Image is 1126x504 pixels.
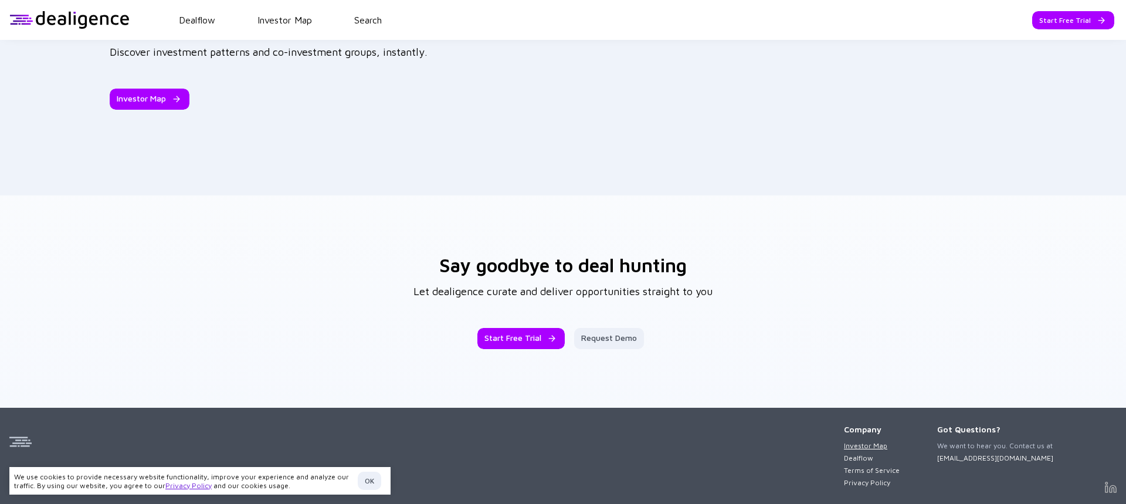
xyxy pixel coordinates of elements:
span: Discover investment patterns and co-investment groups, instantly. [110,46,428,58]
div: We want to hear you. Contact us at [937,441,1053,462]
a: Investor Map [844,441,900,450]
a: Privacy Policy [844,478,900,487]
button: Start Free Trial [1032,11,1114,29]
div: Company [844,424,900,434]
button: OK [358,472,381,490]
a: Dealflow [844,454,900,462]
div: Dealigence © 2025 [9,431,844,481]
div: We use cookies to provide necessary website functionality, improve your experience and analyze ou... [14,472,353,490]
button: Request Demo [574,328,644,349]
a: Dealflow [179,15,215,25]
img: Dealigence Linkedin Page [1105,482,1117,493]
button: Investor Map [110,89,189,110]
a: Terms of Service [844,466,900,475]
span: Let dealigence curate and deliver opportunities straight to you [413,283,713,300]
div: Got Questions? [937,424,1053,434]
a: Search [354,15,382,25]
a: Investor Map [257,15,312,25]
h3: Say goodbye to deal hunting [439,254,687,276]
img: Dealigence Icon [9,431,32,453]
a: Privacy Policy [165,481,212,490]
a: [EMAIL_ADDRESS][DOMAIN_NAME] [937,454,1053,462]
button: Start Free Trial [477,328,565,349]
